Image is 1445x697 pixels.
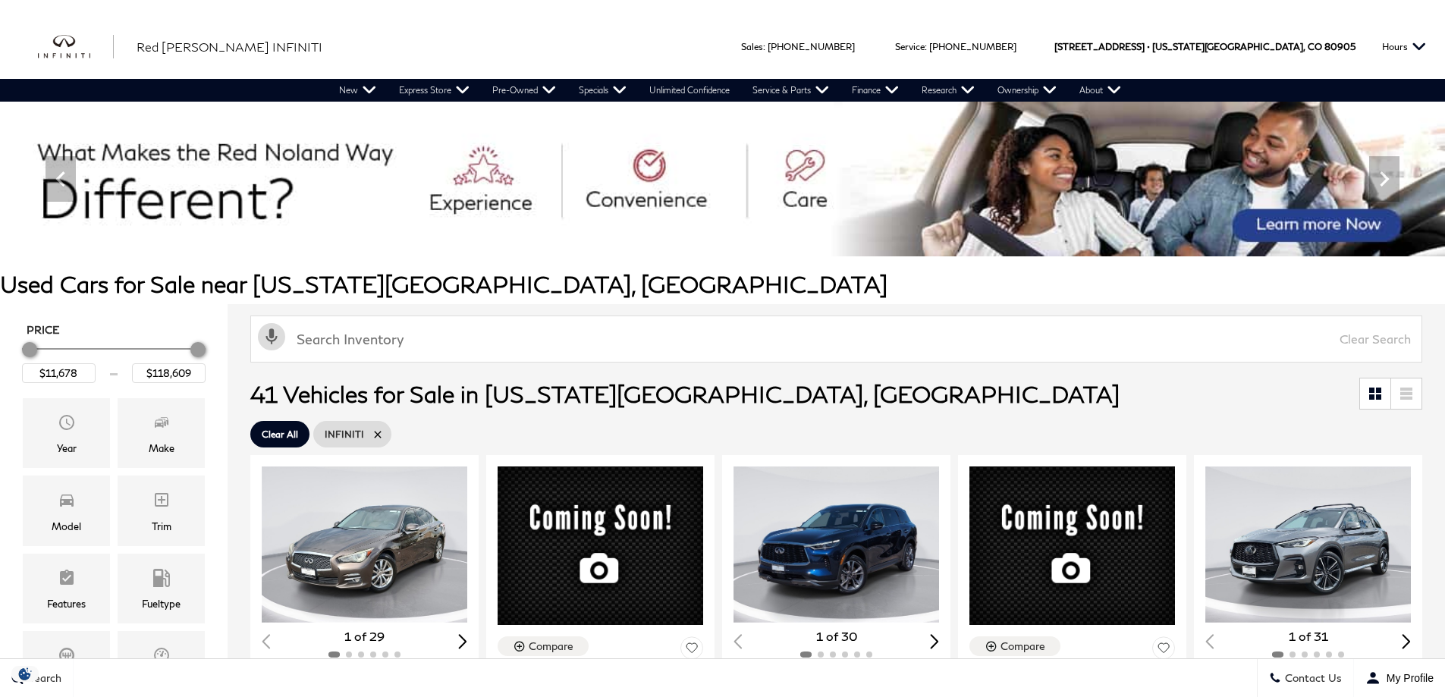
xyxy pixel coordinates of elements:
div: Minimum Price [22,342,37,357]
div: Trim [152,518,171,535]
input: Minimum [22,363,96,383]
div: Next slide [930,634,939,648]
div: FueltypeFueltype [118,554,205,623]
button: Open the hours dropdown [1374,14,1434,79]
a: Service & Parts [741,79,840,102]
img: Opt-Out Icon [8,666,42,682]
a: New [328,79,388,102]
span: Go to slide 2 [705,228,720,243]
a: Express Store [388,79,481,102]
span: Search [24,672,61,685]
div: Next slide [1402,634,1411,648]
input: Search Inventory [250,316,1422,363]
button: Save Vehicle [680,636,703,664]
a: Pre-Owned [481,79,567,102]
span: : [763,41,765,52]
nav: Main Navigation [328,79,1132,102]
img: 2022 INFINITI QX60 LUXE 1 [733,466,941,623]
span: Make [152,410,171,440]
span: Model [58,487,76,517]
a: Specials [567,79,638,102]
span: Service [895,41,925,52]
span: 80905 [1324,14,1355,79]
a: Research [910,79,986,102]
img: 2025 INFINITI QX50 SPORT 1 [1205,466,1413,623]
a: [PHONE_NUMBER] [929,41,1016,52]
img: 2014 INFINITI Q50 Premium 1 [262,466,470,623]
span: Sales [741,41,763,52]
a: Unlimited Confidence [638,79,741,102]
section: Click to Open Cookie Consent Modal [8,666,42,682]
a: About [1068,79,1132,102]
span: Red [PERSON_NAME] INFINITI [137,39,322,54]
span: Go to slide 3 [726,228,741,243]
button: Compare Vehicle [498,636,589,656]
div: Model [52,518,81,535]
div: Year [57,440,77,457]
div: Fueltype [142,595,181,612]
div: YearYear [23,398,110,468]
a: Finance [840,79,910,102]
span: Clear All [262,425,298,444]
div: Compare [1001,639,1045,653]
div: 1 of 31 [1205,628,1411,645]
div: Features [47,595,86,612]
div: Maximum Price [190,342,206,357]
input: Maximum [132,363,206,383]
button: Save Vehicle [1152,636,1175,664]
img: 2024 INFINITI QX50 Sensory [969,466,1175,625]
div: 1 of 29 [262,628,467,645]
span: : [925,41,927,52]
span: [US_STATE][GEOGRAPHIC_DATA], [1152,14,1305,79]
a: Ownership [986,79,1068,102]
svg: Click to toggle on voice search [258,323,285,350]
span: Contact Us [1281,672,1342,685]
div: Previous [46,156,76,202]
button: Open user profile menu [1354,659,1445,697]
span: Year [58,410,76,440]
div: Make [149,440,174,457]
span: Transmission [58,642,76,673]
button: Compare Vehicle [969,636,1060,656]
div: MakeMake [118,398,205,468]
div: TrimTrim [118,476,205,545]
div: Next slide [458,634,467,648]
span: Fueltype [152,565,171,595]
span: Go to slide 1 [683,228,699,243]
a: Red [PERSON_NAME] INFINITI [137,38,322,56]
div: 1 of 30 [733,628,939,645]
span: 41 Vehicles for Sale in [US_STATE][GEOGRAPHIC_DATA], [GEOGRAPHIC_DATA] [250,380,1120,407]
span: My Profile [1381,672,1434,684]
div: 1 / 2 [1205,466,1413,623]
span: Mileage [152,642,171,673]
span: [STREET_ADDRESS] • [1054,14,1150,79]
img: INFINITI [38,35,114,59]
span: INFINITI [325,425,364,444]
div: Next [1369,156,1399,202]
div: 1 / 2 [733,466,941,623]
div: FeaturesFeatures [23,554,110,623]
div: ModelModel [23,476,110,545]
span: Features [58,565,76,595]
h5: Price [27,323,201,337]
div: Price [22,337,206,383]
a: infiniti [38,35,114,59]
span: Go to slide 4 [747,228,762,243]
div: 1 / 2 [262,466,470,623]
a: [STREET_ADDRESS] • [US_STATE][GEOGRAPHIC_DATA], CO 80905 [1054,41,1355,52]
span: CO [1308,14,1322,79]
div: Compare [529,639,573,653]
img: 2024 INFINITI QX55 LUXE [498,466,703,625]
span: Trim [152,487,171,517]
a: [PHONE_NUMBER] [768,41,855,52]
